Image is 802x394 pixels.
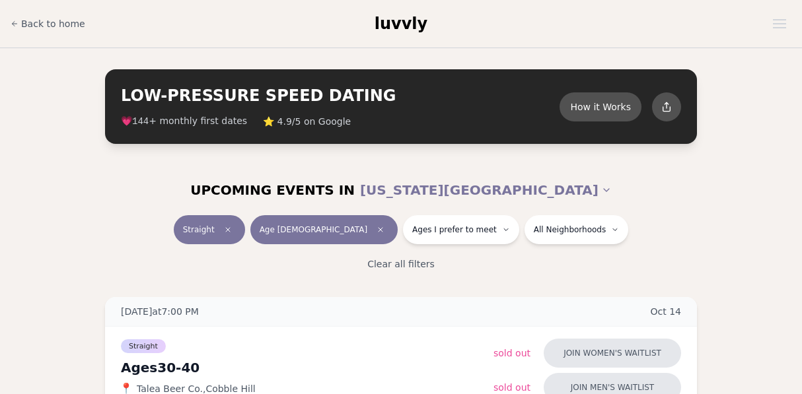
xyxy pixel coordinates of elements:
span: Age [DEMOGRAPHIC_DATA] [260,224,367,235]
span: 📍 [121,383,131,394]
span: Back to home [21,17,85,30]
span: Sold Out [493,382,530,393]
span: Ages I prefer to meet [412,224,497,235]
span: Clear event type filter [220,222,236,238]
div: Ages 30-40 [121,358,493,377]
button: StraightClear event type filter [174,215,245,244]
button: Join women's waitlist [544,339,681,368]
button: All Neighborhoods [525,215,628,244]
a: luvvly [375,13,427,34]
span: UPCOMING EVENTS IN [190,181,355,199]
span: Clear age [373,222,388,238]
button: How it Works [560,92,641,121]
span: Oct 14 [651,305,682,318]
h2: LOW-PRESSURE SPEED DATING [121,85,560,106]
span: All Neighborhoods [534,224,606,235]
span: Straight [121,339,166,353]
span: 144 [132,116,149,127]
span: Straight [183,224,215,235]
span: Sold Out [493,348,530,358]
span: [DATE] at 7:00 PM [121,305,199,318]
span: 💗 + monthly first dates [121,114,247,128]
span: ⭐ 4.9/5 on Google [263,115,351,128]
button: [US_STATE][GEOGRAPHIC_DATA] [360,176,612,205]
button: Clear all filters [359,249,443,279]
button: Open menu [768,14,791,34]
span: luvvly [375,15,427,33]
button: Age [DEMOGRAPHIC_DATA]Clear age [250,215,398,244]
a: Back to home [11,11,85,37]
button: Ages I prefer to meet [403,215,519,244]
